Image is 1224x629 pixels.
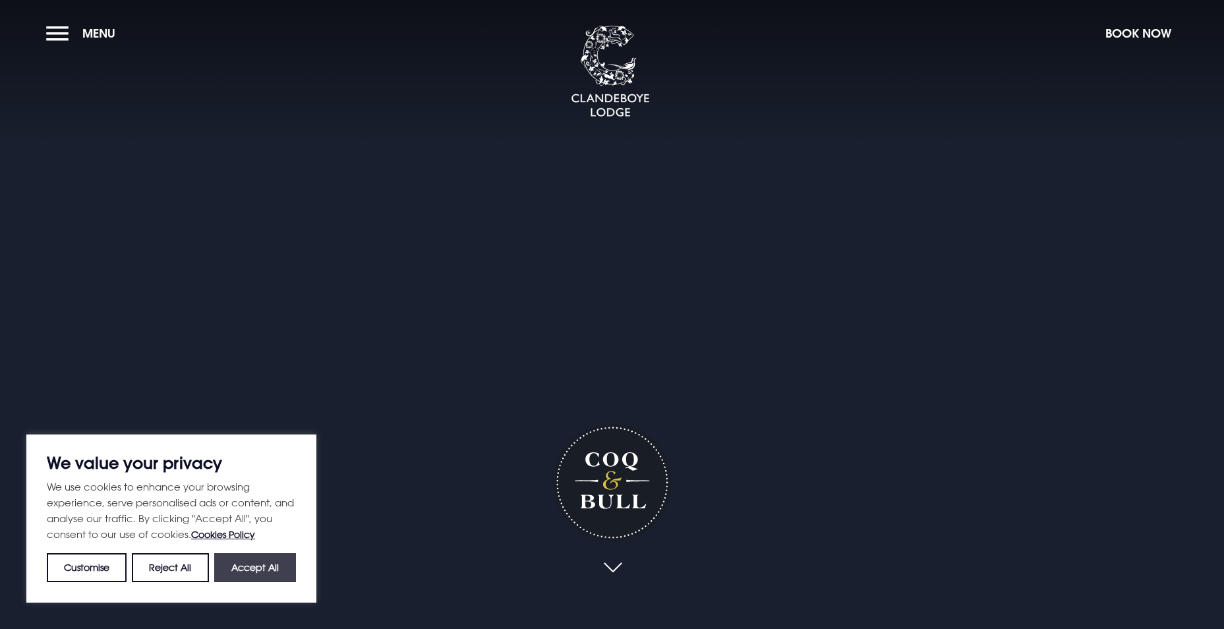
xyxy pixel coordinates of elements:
[191,529,255,540] a: Cookies Policy
[214,553,296,582] button: Accept All
[82,26,115,41] span: Menu
[47,553,127,582] button: Customise
[571,26,650,118] img: Clandeboye Lodge
[1099,19,1178,47] button: Book Now
[553,423,671,541] h1: Coq & Bull
[26,434,316,603] div: We value your privacy
[132,553,208,582] button: Reject All
[47,455,296,471] p: We value your privacy
[47,479,296,543] p: We use cookies to enhance your browsing experience, serve personalised ads or content, and analys...
[46,19,122,47] button: Menu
